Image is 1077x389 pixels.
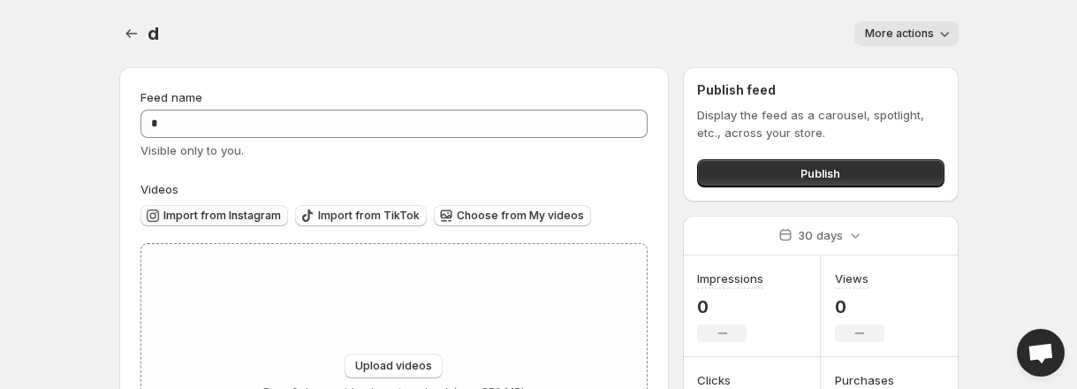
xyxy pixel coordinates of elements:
[697,371,731,389] h3: Clicks
[345,354,443,378] button: Upload videos
[119,21,144,46] button: Settings
[800,164,840,182] span: Publish
[355,359,432,373] span: Upload videos
[163,209,281,223] span: Import from Instagram
[140,143,244,157] span: Visible only to you.
[1017,329,1065,377] a: Open chat
[798,226,843,244] p: 30 days
[140,90,202,104] span: Feed name
[697,81,944,99] h2: Publish feed
[140,205,288,226] button: Import from Instagram
[865,27,934,41] span: More actions
[697,106,944,141] p: Display the feed as a carousel, spotlight, etc., across your store.
[318,209,420,223] span: Import from TikTok
[434,205,591,226] button: Choose from My videos
[148,23,159,44] span: d
[697,270,763,287] h3: Impressions
[140,182,178,196] span: Videos
[295,205,427,226] button: Import from TikTok
[457,209,584,223] span: Choose from My videos
[835,371,894,389] h3: Purchases
[697,296,763,317] p: 0
[854,21,959,46] button: More actions
[835,296,884,317] p: 0
[835,270,868,287] h3: Views
[697,159,944,187] button: Publish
